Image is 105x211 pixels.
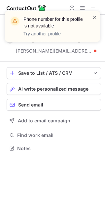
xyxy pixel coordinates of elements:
img: ContactOut v5.3.10 [7,4,46,12]
p: Try another profile [23,30,84,37]
span: AI write personalized message [18,86,88,92]
button: Find work email [7,131,101,140]
img: warning [10,16,20,26]
button: save-profile-one-click [7,67,101,79]
button: AI write personalized message [7,83,101,95]
button: Send email [7,99,101,111]
span: Find work email [17,132,98,138]
button: Notes [7,144,101,153]
span: Add to email campaign [18,118,70,123]
span: Notes [17,146,98,151]
header: Phone number for this profile is not available [23,16,84,29]
button: Add to email campaign [7,115,101,127]
div: Save to List / ATS / CRM [18,70,89,76]
span: Send email [18,102,43,107]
